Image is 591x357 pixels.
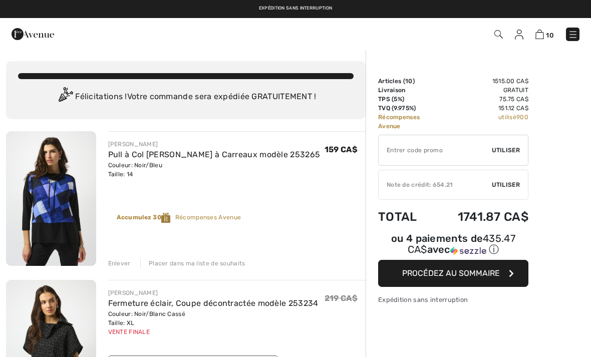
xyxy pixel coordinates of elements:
[378,113,443,131] td: Récompenses Avenue
[108,309,319,327] div: Couleur: Noir/Blanc Cassé Taille: XL
[325,145,358,154] span: 159 CA$
[117,214,175,221] strong: Accumulez 30
[443,200,528,234] td: 1741.87 CA$
[55,87,75,107] img: Congratulation2.svg
[378,234,528,256] div: ou 4 paiements de avec
[378,86,443,95] td: Livraison
[108,150,321,159] a: Pull à Col [PERSON_NAME] à Carreaux modèle 253265
[379,135,492,165] input: Code promo
[108,327,319,336] div: Vente finale
[378,295,528,304] div: Expédition sans interruption
[494,30,503,39] img: Recherche
[12,24,54,44] img: 1ère Avenue
[378,104,443,113] td: TVQ (9.975%)
[443,104,528,113] td: 151.12 CA$
[443,95,528,104] td: 75.75 CA$
[443,77,528,86] td: 1515.00 CA$
[378,234,528,260] div: ou 4 paiements de435.47 CA$avecSezzle Cliquez pour en savoir plus sur Sezzle
[378,77,443,86] td: Articles ( )
[378,260,528,287] button: Procédez au sommaire
[443,113,528,131] td: utilisé
[402,268,500,278] span: Procédez au sommaire
[140,259,245,268] div: Placer dans ma liste de souhaits
[108,288,319,297] div: [PERSON_NAME]
[492,180,520,189] span: Utiliser
[379,180,492,189] div: Note de crédit: 654.21
[108,298,319,308] a: Fermeture éclair, Coupe décontractée modèle 253234
[450,246,486,255] img: Sezzle
[108,161,321,179] div: Couleur: Noir/Bleu Taille: 14
[535,30,544,39] img: Panier d'achat
[108,140,321,149] div: [PERSON_NAME]
[515,30,523,40] img: Mes infos
[6,131,96,266] img: Pull à Col Bénitier à Carreaux modèle 253265
[12,29,54,38] a: 1ère Avenue
[378,200,443,234] td: Total
[443,86,528,95] td: Gratuit
[18,87,354,107] div: Félicitations ! Votre commande sera expédiée GRATUITEMENT !
[546,32,554,39] span: 10
[492,146,520,155] span: Utiliser
[535,28,554,40] a: 10
[161,213,170,223] img: Reward-Logo.svg
[516,114,528,121] span: 900
[325,293,358,303] span: 219 CA$
[117,213,241,223] div: Récompenses Avenue
[568,30,578,40] img: Menu
[378,95,443,104] td: TPS (5%)
[408,232,515,255] span: 435.47 CA$
[405,78,413,85] span: 10
[108,259,131,268] div: Enlever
